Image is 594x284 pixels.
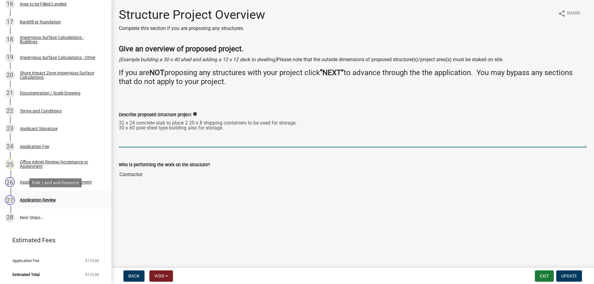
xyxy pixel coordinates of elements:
div: 24 [5,142,15,151]
span: $110.00 [85,273,99,277]
span: Back [128,273,140,278]
div: Backfill at foundation [20,20,61,24]
div: 20 [5,70,15,80]
div: Shore Impact Zone Impervious Surface Calculations [20,71,101,79]
div: Applicant Signature [20,126,58,131]
p: Complete this section if you are proposing any structures. [119,25,265,32]
button: Exit [535,270,554,282]
div: 28 [5,213,15,223]
div: Impervious Surface Calculations - Other [20,55,96,60]
div: Area to be Filled/Leveled [20,2,67,6]
div: Assistant Dir. Review and Assignment [20,180,92,184]
i: (Example building a 30 x 40 shed and adding a 12 x 12 deck to dwelling) [119,57,277,62]
div: 21 [5,88,15,98]
span: Application Fee [12,259,39,263]
h4: If you are proposing any structures with your project click to advance through the the applicatio... [119,68,587,86]
span: $110.00 [85,259,99,263]
div: 23 [5,124,15,134]
div: 17 [5,17,15,27]
button: shareShare [553,7,585,19]
strong: NOT [149,68,164,77]
span: Void [154,273,164,278]
label: Who is performing the work on the structure? [119,163,210,167]
div: 27 [5,195,15,205]
div: Documentation / Scale Drawing [20,91,80,95]
div: 22 [5,106,15,116]
div: Application Review [20,198,56,202]
span: Estimated Total [12,273,40,277]
div: 19 [5,53,15,62]
strong: Give an overview of proposed project. [119,45,243,53]
div: 26 [5,177,15,187]
div: Role: Land and Resource [29,178,82,187]
div: 25 [5,159,15,169]
span: Share [567,10,580,17]
a: Estimated Fees [5,234,101,246]
button: Update [556,270,582,282]
label: Describe proposed Structure project [119,113,192,117]
button: Back [123,270,144,282]
i: info [193,112,197,116]
div: Impervious Surface Calculations - Buildings [20,35,101,44]
i: share [558,10,566,17]
strong: “NEXT” [320,68,344,77]
div: Office Admin Review/Acceptance or Assignment [20,160,101,168]
button: Void [149,270,173,282]
div: 18 [5,35,15,45]
h1: Structure Project Overview [119,7,265,22]
span: Update [561,273,577,278]
div: Application Fee [20,144,49,149]
div: Terms and Conditions [20,109,62,113]
p: Please note that the outside dimensions of proposed structure(s)/project area(s) must be staked o... [119,56,587,63]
